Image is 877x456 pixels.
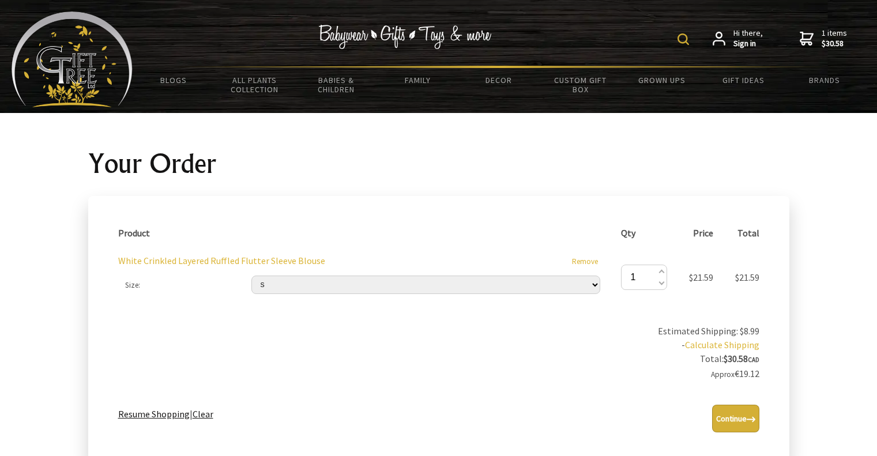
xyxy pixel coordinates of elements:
td: $21.59 [674,247,720,308]
th: Total [720,219,766,247]
th: Price [674,219,720,247]
p: | [118,407,213,421]
a: Custom Gift Box [540,68,621,101]
a: Grown Ups [621,68,702,92]
img: Babyware - Gifts - Toys and more... [12,12,133,107]
small: Approx [711,370,735,379]
a: 1 items$30.58 [800,28,847,48]
span: CAD [748,356,759,364]
strong: $30.58 [724,353,759,364]
a: Calculate Shipping [685,339,759,351]
a: Brands [784,68,865,92]
h1: Your Order [88,150,789,178]
a: White Crinkled Layered Ruffled Flutter Sleeve Blouse [118,255,325,266]
th: Product [111,219,614,247]
a: All Plants Collection [214,68,295,101]
td: $21.59 [720,247,766,308]
a: Decor [458,68,540,92]
td: Estimated Shipping: $8.99 - Total: €19.12 [181,317,766,389]
img: product search [677,33,689,45]
button: Continue [712,405,759,432]
th: Qty [614,219,674,247]
img: Babywear - Gifts - Toys & more [319,25,492,49]
span: 1 items [822,28,847,48]
a: Family [377,68,458,92]
a: Gift Ideas [703,68,784,92]
a: Remove [572,257,598,266]
a: Clear [193,408,213,420]
strong: $30.58 [822,39,847,49]
a: BLOGS [133,68,214,92]
small: Size: [125,280,140,290]
span: Hi there, [733,28,763,48]
a: Babies & Children [295,68,377,101]
strong: Sign in [733,39,763,49]
a: Hi there,Sign in [713,28,763,48]
a: Resume Shopping [118,408,190,420]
